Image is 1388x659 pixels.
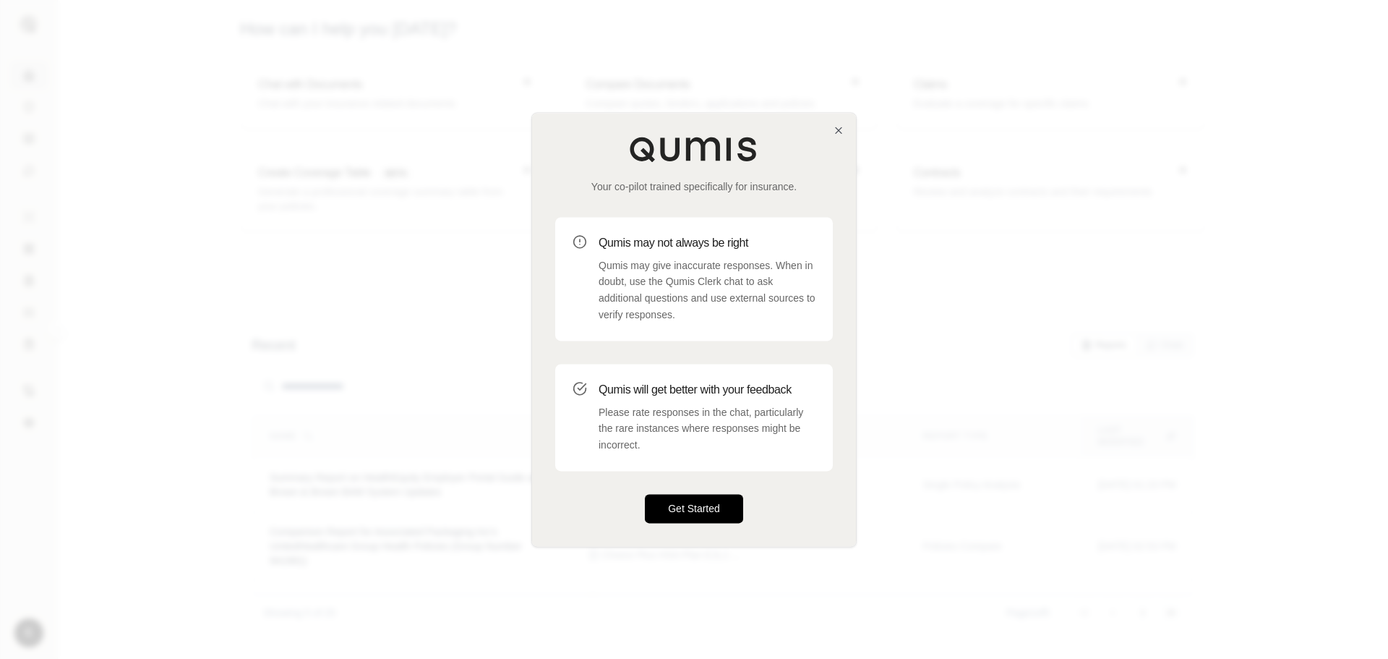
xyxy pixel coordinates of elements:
[599,404,815,454] p: Please rate responses in the chat, particularly the rare instances where responses might be incor...
[645,494,743,523] button: Get Started
[599,258,815,323] p: Qumis may give inaccurate responses. When in doubt, use the Qumis Clerk chat to ask additional qu...
[555,179,833,194] p: Your co-pilot trained specifically for insurance.
[599,234,815,252] h3: Qumis may not always be right
[629,136,759,162] img: Qumis Logo
[599,381,815,399] h3: Qumis will get better with your feedback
